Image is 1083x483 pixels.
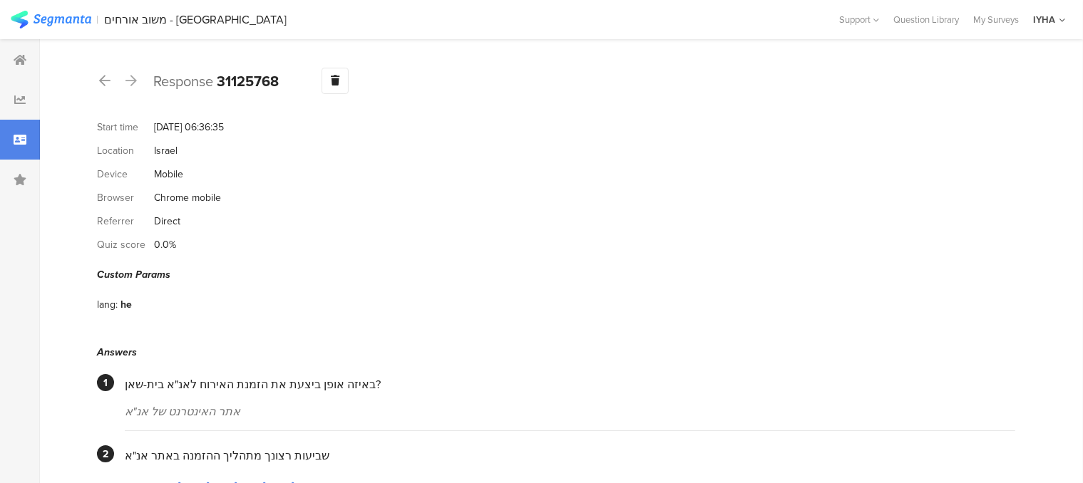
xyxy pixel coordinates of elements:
[120,297,132,312] div: he
[97,445,114,462] div: 2
[97,143,154,158] div: Location
[1033,13,1055,26] div: IYHA
[154,167,183,182] div: Mobile
[97,237,154,252] div: Quiz score
[97,267,1015,282] div: Custom Params
[11,11,91,28] img: segmanta logo
[154,190,221,205] div: Chrome mobile
[839,9,879,31] div: Support
[153,71,213,92] span: Response
[97,374,114,391] div: 1
[97,120,154,135] div: Start time
[154,214,180,229] div: Direct
[154,237,176,252] div: 0.0%
[125,376,1015,393] div: באיזה אופן ביצעת את הזמנת האירוח לאנ"א בית-שאן?
[97,345,1015,360] div: Answers
[966,13,1026,26] a: My Surveys
[97,11,99,28] div: |
[886,13,966,26] a: Question Library
[154,143,178,158] div: Israel
[97,167,154,182] div: Device
[125,403,1015,420] div: אתר האינטרנט של אנ"א
[125,447,1015,464] div: שביעות רצונך מתהליך ההזמנה באתר אנ"א
[217,71,279,92] b: 31125768
[154,120,224,135] div: [DATE] 06:36:35
[105,13,287,26] div: משוב אורחים - [GEOGRAPHIC_DATA]
[97,190,154,205] div: Browser
[97,214,154,229] div: Referrer
[97,297,120,312] div: lang:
